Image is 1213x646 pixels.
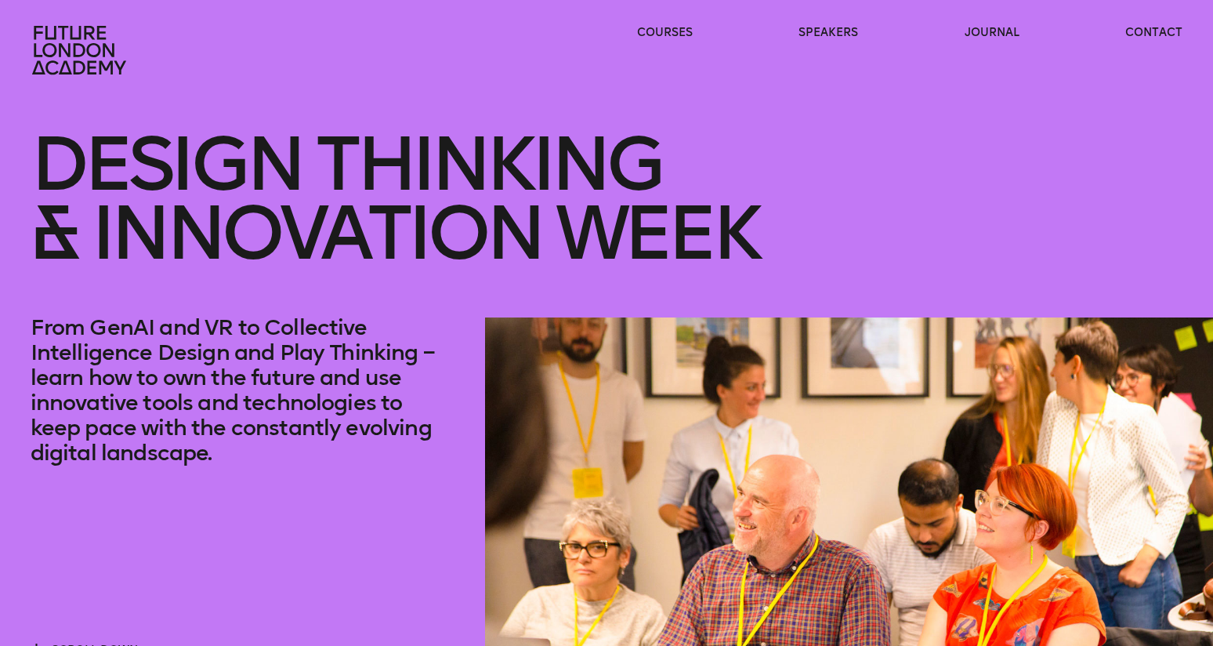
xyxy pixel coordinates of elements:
a: contact [1125,25,1182,41]
a: courses [637,25,693,41]
a: journal [965,25,1019,41]
a: speakers [798,25,858,41]
p: From GenAI and VR to Collective Intelligence Design and Play Thinking – learn how to own the futu... [31,315,455,466]
h1: Design Thinking & innovation Week [31,79,1183,318]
